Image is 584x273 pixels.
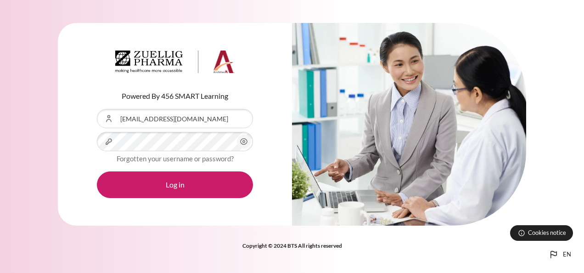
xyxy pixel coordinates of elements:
strong: Copyright © 2024 BTS All rights reserved [242,242,342,249]
a: Forgotten your username or password? [117,154,234,163]
span: en [563,250,571,259]
input: Username or Email Address [97,109,253,128]
img: Architeck [115,51,235,74]
span: Cookies notice [528,228,566,237]
p: Powered By 456 SMART Learning [97,91,253,102]
button: Cookies notice [510,225,573,241]
button: Languages [545,245,575,264]
a: Architeck [115,51,235,77]
button: Log in [97,171,253,198]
